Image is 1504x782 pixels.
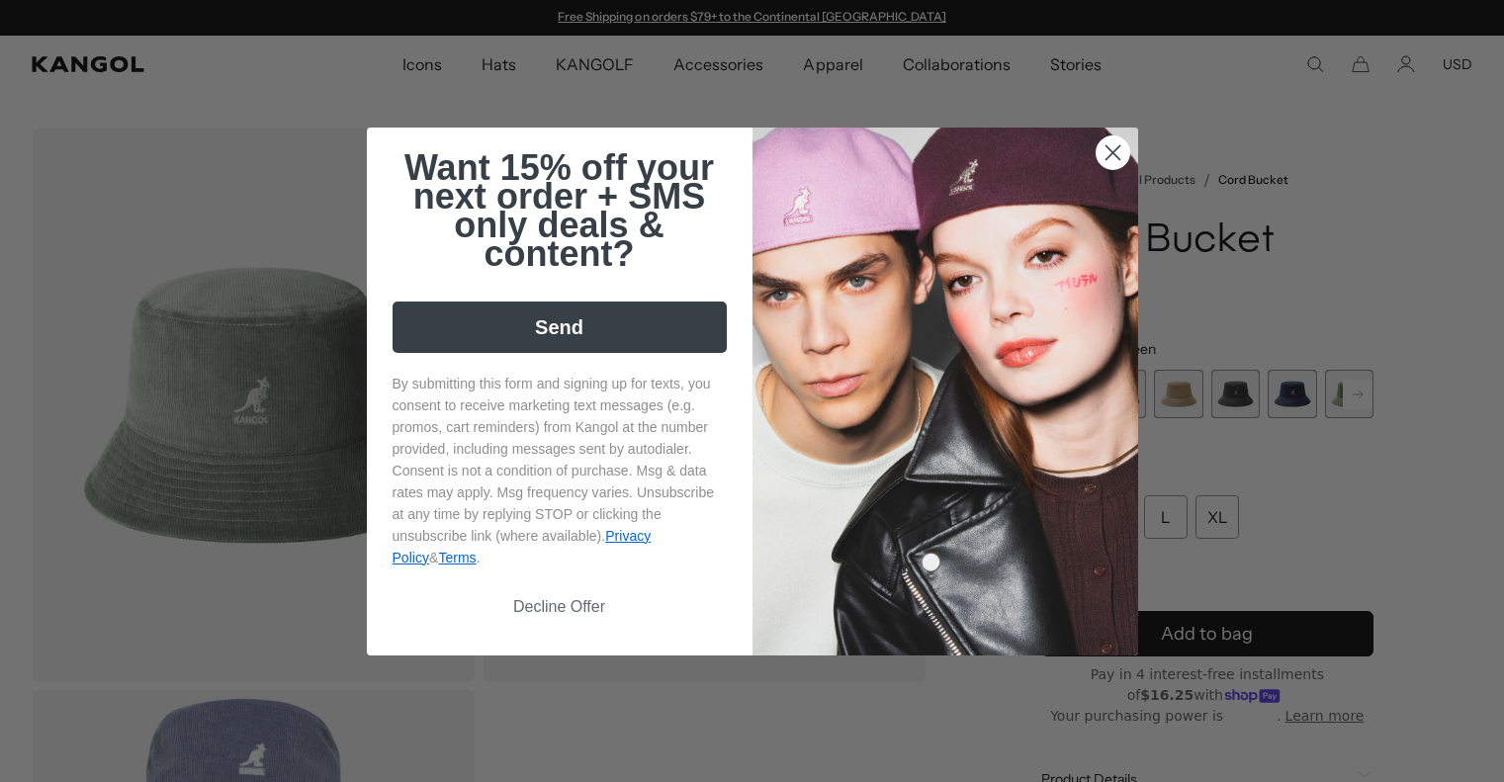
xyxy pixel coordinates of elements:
span: Want 15% off your next order + SMS only deals & content? [404,147,714,274]
button: Send [393,302,727,353]
button: Decline Offer [393,588,727,626]
p: By submitting this form and signing up for texts, you consent to receive marketing text messages ... [393,373,727,568]
img: 4fd34567-b031-494e-b820-426212470989.jpeg [752,128,1138,655]
button: Close dialog [1096,135,1130,170]
a: Terms [438,550,476,565]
